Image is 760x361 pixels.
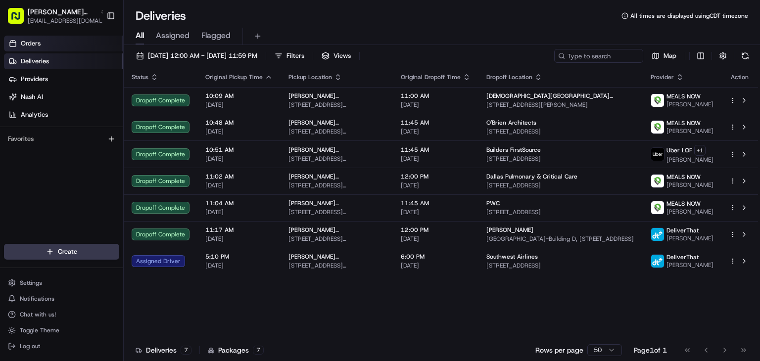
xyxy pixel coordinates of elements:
[401,262,471,270] span: [DATE]
[401,155,471,163] span: [DATE]
[288,128,385,135] span: [STREET_ADDRESS][PERSON_NAME]
[666,146,692,154] span: Uber LOF
[205,253,273,261] span: 5:10 PM
[666,200,701,208] span: MEALS NOW
[4,276,119,290] button: Settings
[205,119,273,127] span: 10:48 AM
[4,53,123,69] a: Deliveries
[651,73,674,81] span: Provider
[401,226,471,234] span: 12:00 PM
[401,101,471,109] span: [DATE]
[4,323,119,337] button: Toggle Theme
[132,73,148,81] span: Status
[401,173,471,180] span: 12:00 PM
[148,51,257,60] span: [DATE] 12:00 AM - [DATE] 11:59 PM
[486,119,536,127] span: O'Brien Architects
[486,73,532,81] span: Dropoff Location
[4,244,119,260] button: Create
[401,253,471,261] span: 6:00 PM
[664,51,676,60] span: Map
[21,110,48,119] span: Analytics
[401,128,471,135] span: [DATE]
[205,226,273,234] span: 11:17 AM
[4,308,119,321] button: Chat with us!
[21,57,49,66] span: Deliveries
[136,345,191,355] div: Deliveries
[486,173,577,180] span: Dallas Pulmonary & Critical Care
[4,339,119,353] button: Log out
[666,253,699,261] span: DeliverThat
[4,107,123,123] a: Analytics
[205,73,263,81] span: Original Pickup Time
[401,119,471,127] span: 11:45 AM
[666,208,713,216] span: [PERSON_NAME]
[205,181,273,189] span: [DATE]
[205,146,273,154] span: 10:51 AM
[253,346,264,355] div: 7
[201,30,231,42] span: Flagged
[205,208,273,216] span: [DATE]
[554,49,643,63] input: Type to search
[401,235,471,243] span: [DATE]
[666,234,713,242] span: [PERSON_NAME]
[21,75,48,84] span: Providers
[286,51,304,60] span: Filters
[288,155,385,163] span: [STREET_ADDRESS][PERSON_NAME]
[288,119,385,127] span: [PERSON_NAME][GEOGRAPHIC_DATA]
[288,181,385,189] span: [STREET_ADDRESS][PERSON_NAME]
[288,262,385,270] span: [STREET_ADDRESS][PERSON_NAME]
[666,92,701,100] span: MEALS NOW
[666,261,713,269] span: [PERSON_NAME]
[401,146,471,154] span: 11:45 AM
[28,17,107,25] span: [EMAIL_ADDRESS][DOMAIN_NAME]
[270,49,309,63] button: Filters
[205,262,273,270] span: [DATE]
[486,92,635,100] span: [DEMOGRAPHIC_DATA][GEOGRAPHIC_DATA][PERSON_NAME]
[651,121,664,134] img: melas_now_logo.png
[132,49,262,63] button: [DATE] 12:00 AM - [DATE] 11:59 PM
[288,199,385,207] span: [PERSON_NAME][GEOGRAPHIC_DATA]
[288,226,385,234] span: [PERSON_NAME][GEOGRAPHIC_DATA]
[666,181,713,189] span: [PERSON_NAME]
[333,51,351,60] span: Views
[4,36,123,51] a: Orders
[651,228,664,241] img: profile_deliverthat_partner.png
[486,146,541,154] span: Builders FirstSource
[288,101,385,109] span: [STREET_ADDRESS][PERSON_NAME]
[535,345,583,355] p: Rows per page
[651,148,664,161] img: uber-new-logo.jpeg
[486,208,635,216] span: [STREET_ADDRESS]
[651,175,664,187] img: melas_now_logo.png
[651,255,664,268] img: profile_deliverthat_partner.png
[205,155,273,163] span: [DATE]
[486,253,538,261] span: Southwest Airlines
[20,279,42,287] span: Settings
[651,201,664,214] img: melas_now_logo.png
[208,345,264,355] div: Packages
[4,4,102,28] button: [PERSON_NAME][GEOGRAPHIC_DATA][EMAIL_ADDRESS][DOMAIN_NAME]
[288,146,385,154] span: [PERSON_NAME][GEOGRAPHIC_DATA]
[647,49,681,63] button: Map
[666,226,699,234] span: DeliverThat
[288,173,385,180] span: [PERSON_NAME][GEOGRAPHIC_DATA]
[4,89,123,105] a: Nash AI
[28,7,96,17] button: [PERSON_NAME][GEOGRAPHIC_DATA]
[666,100,713,108] span: [PERSON_NAME]
[4,131,119,147] div: Favorites
[486,101,635,109] span: [STREET_ADDRESS][PERSON_NAME]
[630,12,748,20] span: All times are displayed using CDT timezone
[666,173,701,181] span: MEALS NOW
[288,208,385,216] span: [STREET_ADDRESS][PERSON_NAME]
[205,101,273,109] span: [DATE]
[20,295,54,303] span: Notifications
[486,226,533,234] span: [PERSON_NAME]
[20,311,56,318] span: Chat with us!
[401,181,471,189] span: [DATE]
[651,94,664,107] img: melas_now_logo.png
[156,30,190,42] span: Assigned
[401,208,471,216] span: [DATE]
[136,30,144,42] span: All
[21,39,41,48] span: Orders
[205,199,273,207] span: 11:04 AM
